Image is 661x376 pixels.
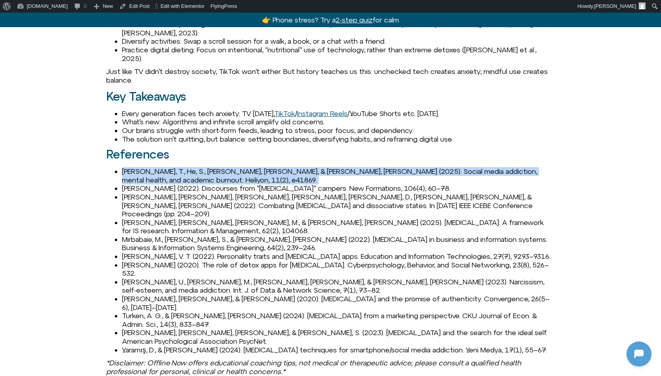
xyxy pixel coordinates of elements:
li: Diversify activities: Swap a scroll session for a walk, a book, or a chat with a friend. [122,37,555,46]
li: Our brains struggle with short-form feeds, leading to stress, poor focus, and dependency. [122,126,555,135]
li: Turken, A. G., & [PERSON_NAME], [PERSON_NAME] (2024). [MEDICAL_DATA] from a marketing perspective... [122,311,555,328]
a: Instagram Reels [297,109,347,118]
li: [PERSON_NAME], V. T. (2022). Personality traits and [MEDICAL_DATA] apps. Education and Informatio... [122,252,555,261]
li: Every generation faces tech anxiety: TV [DATE], / /YouTube Shorts etc. [DATE]. [122,109,555,118]
li: Practice digital dieting: Focus on intentional, “nutritional” use of technology, rather than extr... [122,46,555,63]
li: [PERSON_NAME], [PERSON_NAME], & [PERSON_NAME] (2020). [MEDICAL_DATA] and the promise of authentic... [122,295,555,311]
a: 👉 Phone stress? Try a2-step quizfor calm [262,16,399,24]
li: The solution isn’t quitting, but balance: setting boundaries, diversifying habits, and reframing ... [122,135,555,144]
li: [PERSON_NAME], [PERSON_NAME], [PERSON_NAME], & [PERSON_NAME], S. (2023). [MEDICAL_DATA] and the s... [122,328,555,345]
li: [PERSON_NAME], [PERSON_NAME], [PERSON_NAME], M., & [PERSON_NAME], [PERSON_NAME] (2025). [MEDICAL_... [122,218,555,235]
li: What’s new: Algorithms and infinite scroll amplify old concerns. [122,118,555,126]
li: [PERSON_NAME] (2020). The role of detox apps for [MEDICAL_DATA]. Cyberpsychology, Behavior, and S... [122,261,555,278]
li: Set small rules: Try limiting TikTok to one 15-minute session a day. Even short breaks improve sl... [122,20,555,37]
li: Mirbabaie, M., [PERSON_NAME], S., & [PERSON_NAME], [PERSON_NAME] (2022). [MEDICAL_DATA] in busine... [122,235,555,252]
span: [PERSON_NAME], T., He, S., [PERSON_NAME], [PERSON_NAME], & [PERSON_NAME], [PERSON_NAME] (2025). S... [122,167,537,184]
span: Edit with Elementor [161,3,205,9]
iframe: Botpress [626,341,652,367]
em: *Disclaimer: Offline Now offers educational coaching tips, not medical or therapeutic advice; ple... [106,359,521,376]
span: [PERSON_NAME] [594,3,636,9]
li: [PERSON_NAME], [PERSON_NAME], [PERSON_NAME], [PERSON_NAME], [PERSON_NAME], D., [PERSON_NAME], [PE... [122,193,555,218]
li: [PERSON_NAME], U., [PERSON_NAME], M., [PERSON_NAME], [PERSON_NAME], & [PERSON_NAME], [PERSON_NAME... [122,278,555,295]
u: 2-step quiz [336,16,373,24]
p: Just like TV didn’t destroy society, TikTok won’t either. But history teaches us this: unchecked ... [106,67,555,84]
li: Yaramış, D., & [PERSON_NAME] (2024). [MEDICAL_DATA] techniques for smartphone/social media addict... [122,346,555,354]
h2: Key Takeaways [106,90,555,103]
h2: References [106,148,555,161]
a: TikTok [274,109,295,118]
li: [PERSON_NAME] (2022). Discourses from “[MEDICAL_DATA]” campers. New Formations, 106(4), 60–78. [122,184,555,193]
